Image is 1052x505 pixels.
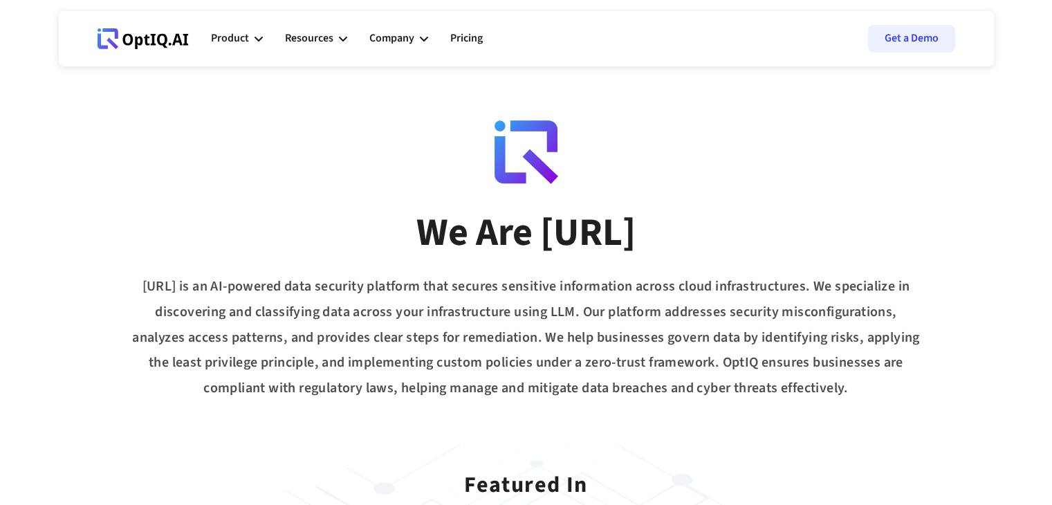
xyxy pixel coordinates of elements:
a: Get a Demo [868,25,955,53]
div: [URL] is an AI-powered data security platform that secures sensitive information across cloud inf... [59,274,994,401]
div: Resources [285,18,347,59]
div: Company [369,18,428,59]
a: Pricing [450,18,483,59]
div: Resources [285,29,333,48]
div: Featured In [464,454,588,503]
div: Webflow Homepage [98,48,98,49]
div: Company [369,29,414,48]
div: We Are [URL] [416,209,636,257]
div: Product [211,18,263,59]
div: Product [211,29,249,48]
a: Webflow Homepage [98,18,189,59]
